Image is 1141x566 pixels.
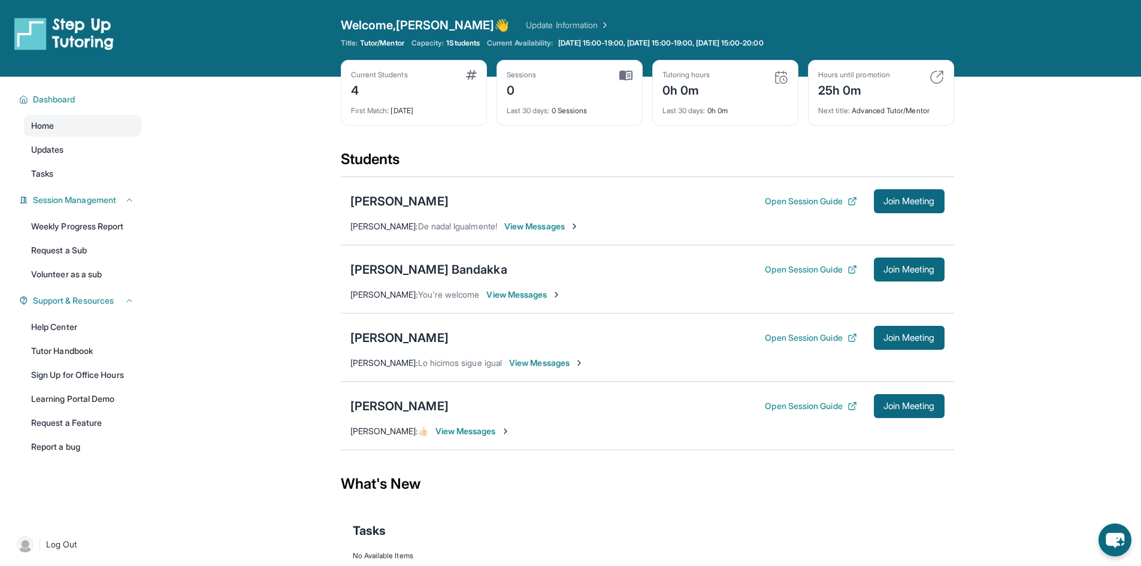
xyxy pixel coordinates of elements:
div: Students [341,150,954,176]
img: card [930,70,944,84]
span: Last 30 days : [662,106,706,115]
span: Join Meeting [883,198,935,205]
span: Join Meeting [883,334,935,341]
span: [PERSON_NAME] : [350,358,418,368]
div: What's New [341,458,954,510]
img: card [466,70,477,80]
button: Session Management [28,194,134,206]
div: 0h 0m [662,80,710,99]
a: Sign Up for Office Hours [24,364,141,386]
div: Tutoring hours [662,70,710,80]
a: Weekly Progress Report [24,216,141,237]
span: Support & Resources [33,295,114,307]
div: 0h 0m [662,99,788,116]
span: | [38,537,41,552]
a: Home [24,115,141,137]
div: Advanced Tutor/Mentor [818,99,944,116]
div: [PERSON_NAME] [350,398,449,414]
div: [DATE] [351,99,477,116]
span: Welcome, [PERSON_NAME] 👋 [341,17,510,34]
span: Tutor/Mentor [360,38,404,48]
span: Session Management [33,194,116,206]
button: chat-button [1098,523,1131,556]
span: Current Availability: [487,38,553,48]
button: Dashboard [28,93,134,105]
img: card [774,70,788,84]
a: Request a Feature [24,412,141,434]
span: Join Meeting [883,266,935,273]
div: 4 [351,80,408,99]
span: [PERSON_NAME] : [350,426,418,436]
button: Join Meeting [874,258,945,282]
div: 25h 0m [818,80,890,99]
span: View Messages [486,289,561,301]
div: 0 [507,80,537,99]
img: Chevron-Right [501,426,510,436]
span: [DATE] 15:00-19:00, [DATE] 15:00-19:00, [DATE] 15:00-20:00 [558,38,764,48]
div: Hours until promotion [818,70,890,80]
div: [PERSON_NAME] [350,329,449,346]
span: Lo hicimos sigue igual [418,358,503,368]
a: |Log Out [12,531,141,558]
div: [PERSON_NAME] [350,193,449,210]
span: Log Out [46,538,77,550]
a: Report a bug [24,436,141,458]
span: View Messages [435,425,510,437]
span: Home [31,120,54,132]
a: Tasks [24,163,141,184]
span: Dashboard [33,93,75,105]
span: Tasks [353,522,386,539]
div: [PERSON_NAME] Bandakka [350,261,507,278]
span: First Match : [351,106,389,115]
a: [DATE] 15:00-19:00, [DATE] 15:00-19:00, [DATE] 15:00-20:00 [556,38,766,48]
span: View Messages [509,357,584,369]
button: Support & Resources [28,295,134,307]
button: Open Session Guide [765,400,856,412]
span: You're welcome [418,289,480,299]
span: Updates [31,144,64,156]
img: Chevron-Right [574,358,584,368]
span: Title: [341,38,358,48]
img: Chevron-Right [570,222,579,231]
img: Chevron Right [598,19,610,31]
a: Tutor Handbook [24,340,141,362]
div: No Available Items [353,551,942,561]
button: Join Meeting [874,394,945,418]
div: 0 Sessions [507,99,632,116]
button: Open Session Guide [765,195,856,207]
img: user-img [17,536,34,553]
a: Learning Portal Demo [24,388,141,410]
img: logo [14,17,114,50]
img: card [619,70,632,81]
span: Capacity: [411,38,444,48]
a: Updates [24,139,141,161]
a: Request a Sub [24,240,141,261]
span: Tasks [31,168,53,180]
a: Update Information [526,19,610,31]
button: Open Session Guide [765,332,856,344]
div: Sessions [507,70,537,80]
span: Join Meeting [883,402,935,410]
span: 👍🏻 [418,426,428,436]
button: Join Meeting [874,189,945,213]
span: Next title : [818,106,851,115]
button: Join Meeting [874,326,945,350]
a: Volunteer as a sub [24,264,141,285]
div: Current Students [351,70,408,80]
span: Last 30 days : [507,106,550,115]
img: Chevron-Right [552,290,561,299]
span: [PERSON_NAME] : [350,289,418,299]
a: Help Center [24,316,141,338]
span: [PERSON_NAME] : [350,221,418,231]
button: Open Session Guide [765,264,856,276]
span: De nada! Igualmente! [418,221,497,231]
span: View Messages [504,220,579,232]
span: 1 Students [446,38,480,48]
